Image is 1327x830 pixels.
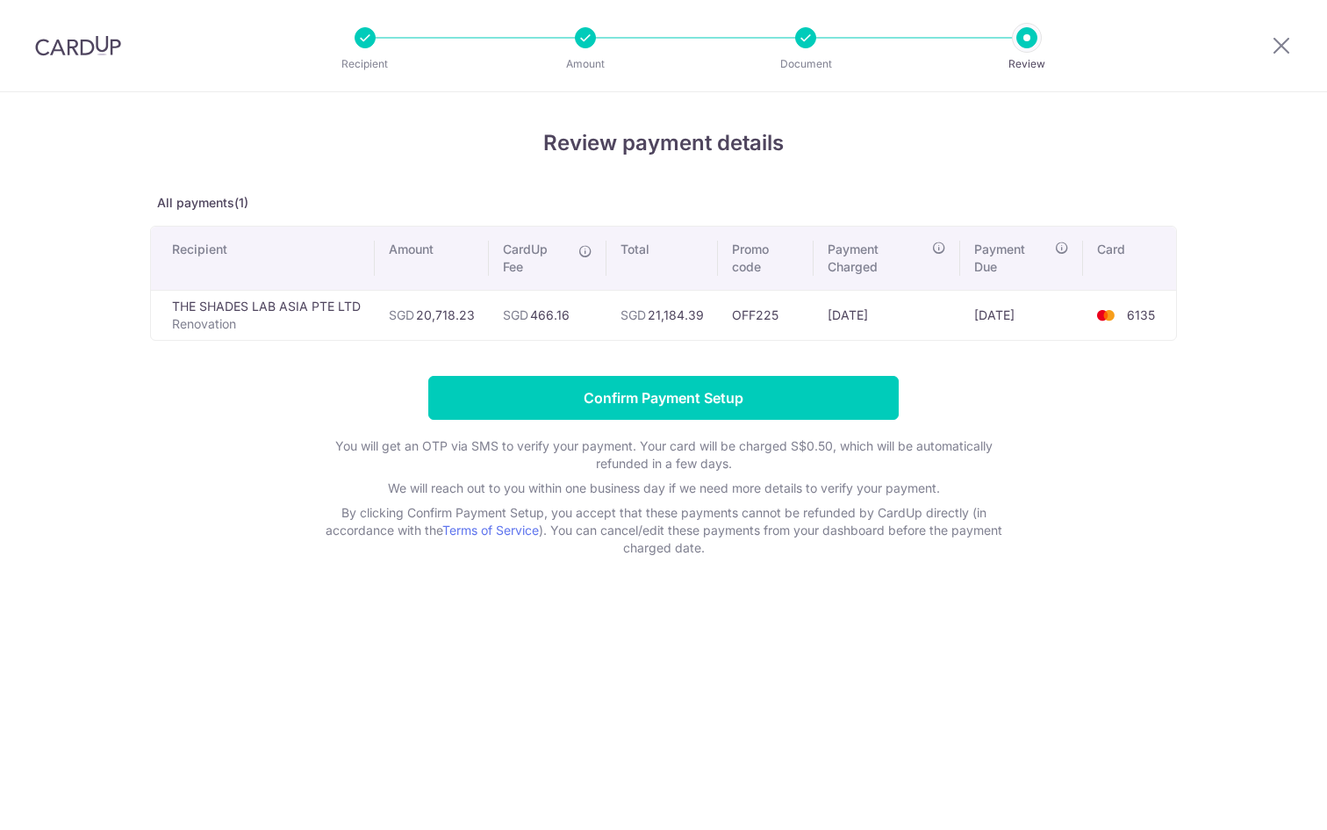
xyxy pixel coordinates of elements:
th: Total [606,227,718,290]
a: Terms of Service [442,523,539,538]
td: 21,184.39 [606,290,718,340]
img: <span class="translation_missing" title="translation missing: en.account_steps.new_confirm_form.b... [1088,305,1123,326]
p: All payments(1) [150,194,1177,212]
th: Card [1083,227,1176,290]
input: Confirm Payment Setup [428,376,899,420]
th: Recipient [151,227,375,290]
td: OFF225 [718,290,814,340]
p: By clicking Confirm Payment Setup, you accept that these payments cannot be refunded by CardUp di... [312,504,1015,557]
td: THE SHADES LAB ASIA PTE LTD [151,290,375,340]
span: 6135 [1127,307,1155,322]
h4: Review payment details [150,127,1177,159]
span: SGD [620,307,646,322]
p: Amount [520,55,650,73]
th: Promo code [718,227,814,290]
td: 466.16 [489,290,606,340]
span: SGD [389,307,414,322]
p: You will get an OTP via SMS to verify your payment. Your card will be charged S$0.50, which will ... [312,437,1015,473]
p: We will reach out to you within one business day if we need more details to verify your payment. [312,480,1015,497]
td: [DATE] [960,290,1083,340]
span: SGD [503,307,528,322]
th: Amount [375,227,489,290]
iframe: Opens a widget where you can find more information [1214,777,1309,821]
td: 20,718.23 [375,290,489,340]
p: Recipient [300,55,430,73]
span: Payment Due [974,241,1050,276]
td: [DATE] [814,290,961,340]
span: CardUp Fee [503,241,570,276]
p: Renovation [172,315,361,333]
p: Document [741,55,871,73]
p: Review [962,55,1092,73]
img: CardUp [35,35,121,56]
span: Payment Charged [828,241,928,276]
